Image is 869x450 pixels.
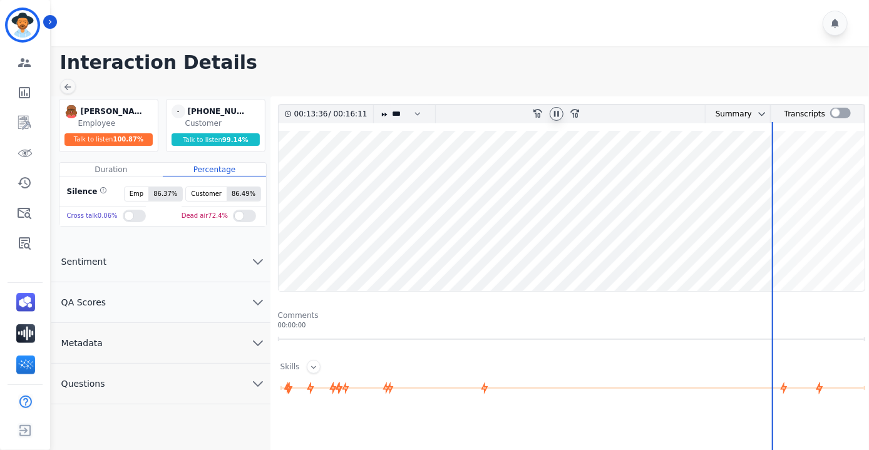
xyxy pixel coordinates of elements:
div: 00:16:11 [331,105,366,123]
div: [PHONE_NUMBER] [188,105,250,118]
div: Cross talk 0.06 % [67,207,118,225]
div: Summary [706,105,752,123]
div: / [294,105,371,123]
svg: chevron down [250,376,265,391]
div: Dead air 72.4 % [182,207,228,225]
div: 00:13:36 [294,105,329,123]
svg: chevron down [250,254,265,269]
button: chevron down [752,109,767,119]
span: Questions [51,377,115,390]
span: Metadata [51,337,113,349]
svg: chevron down [250,295,265,310]
button: Sentiment chevron down [51,242,270,282]
span: QA Scores [51,296,116,309]
span: 100.87 % [113,136,143,143]
div: Talk to listen [172,133,260,146]
button: Metadata chevron down [51,323,270,364]
div: [PERSON_NAME] [81,105,143,118]
div: Talk to listen [64,133,153,146]
button: QA Scores chevron down [51,282,270,323]
div: Skills [280,362,300,374]
span: Emp [125,187,148,201]
div: 00:00:00 [278,320,865,330]
div: Transcripts [784,105,825,123]
div: Comments [278,310,865,320]
div: Silence [64,187,108,202]
h1: Interaction Details [60,51,869,74]
button: Questions chevron down [51,364,270,404]
div: Customer [185,118,262,128]
span: 86.37 % [148,187,182,201]
span: Sentiment [51,255,116,268]
div: Percentage [163,163,266,176]
svg: chevron down [757,109,767,119]
div: Duration [59,163,163,176]
span: - [172,105,185,118]
img: Bordered avatar [8,10,38,40]
span: 99.14 % [222,136,249,143]
span: 86.49 % [227,187,260,201]
div: Employee [78,118,155,128]
span: Customer [186,187,227,201]
svg: chevron down [250,335,265,350]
